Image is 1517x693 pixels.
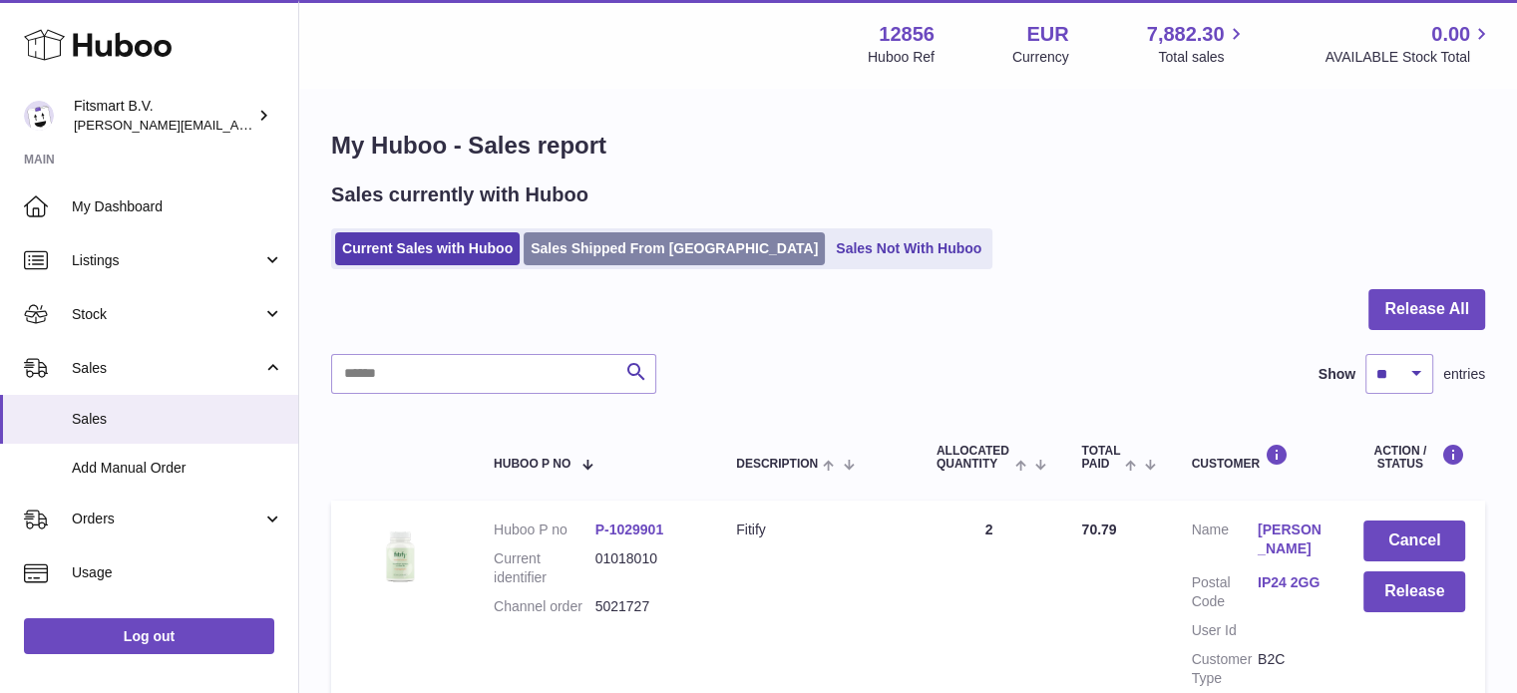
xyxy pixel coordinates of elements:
dt: Customer Type [1191,650,1257,688]
dt: Postal Code [1191,573,1257,611]
span: Huboo P no [494,458,570,471]
a: Log out [24,618,274,654]
label: Show [1319,365,1355,384]
dt: User Id [1191,621,1257,640]
button: Release All [1368,289,1485,330]
dt: Huboo P no [494,520,595,539]
span: 7,882.30 [1147,21,1225,48]
span: Description [736,458,818,471]
button: Cancel [1363,520,1465,561]
button: Release [1363,571,1465,612]
dt: Channel order [494,597,595,616]
h1: My Huboo - Sales report [331,130,1485,162]
span: My Dashboard [72,197,283,216]
strong: 12856 [879,21,935,48]
span: [PERSON_NAME][EMAIL_ADDRESS][DOMAIN_NAME] [74,117,400,133]
div: Customer [1191,444,1324,471]
dd: 5021727 [595,597,697,616]
h2: Sales currently with Huboo [331,181,588,208]
img: jonathan@leaderoo.com [24,101,54,131]
span: ALLOCATED Quantity [937,445,1010,471]
dt: Current identifier [494,549,595,587]
dd: 01018010 [595,549,697,587]
a: IP24 2GG [1258,573,1324,592]
span: Total paid [1081,445,1120,471]
span: Add Manual Order [72,459,283,478]
div: Fitsmart B.V. [74,97,253,135]
span: Listings [72,251,262,270]
img: 128561739542540.png [351,520,451,591]
span: 70.79 [1081,521,1116,537]
dt: Name [1191,520,1257,563]
span: Orders [72,510,262,528]
a: Sales Shipped From [GEOGRAPHIC_DATA] [524,232,825,265]
a: 7,882.30 Total sales [1147,21,1248,67]
strong: EUR [1026,21,1068,48]
span: Sales [72,410,283,429]
span: entries [1443,365,1485,384]
span: Sales [72,359,262,378]
span: Stock [72,305,262,324]
span: Total sales [1158,48,1247,67]
span: AVAILABLE Stock Total [1325,48,1493,67]
div: Action / Status [1363,444,1465,471]
div: Huboo Ref [868,48,935,67]
a: P-1029901 [595,521,664,537]
dd: B2C [1258,650,1324,688]
a: [PERSON_NAME] [1258,520,1324,558]
a: Current Sales with Huboo [335,232,520,265]
a: Sales Not With Huboo [829,232,988,265]
span: Usage [72,563,283,582]
div: Fitify [736,520,897,539]
span: 0.00 [1431,21,1470,48]
a: 0.00 AVAILABLE Stock Total [1325,21,1493,67]
div: Currency [1012,48,1069,67]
